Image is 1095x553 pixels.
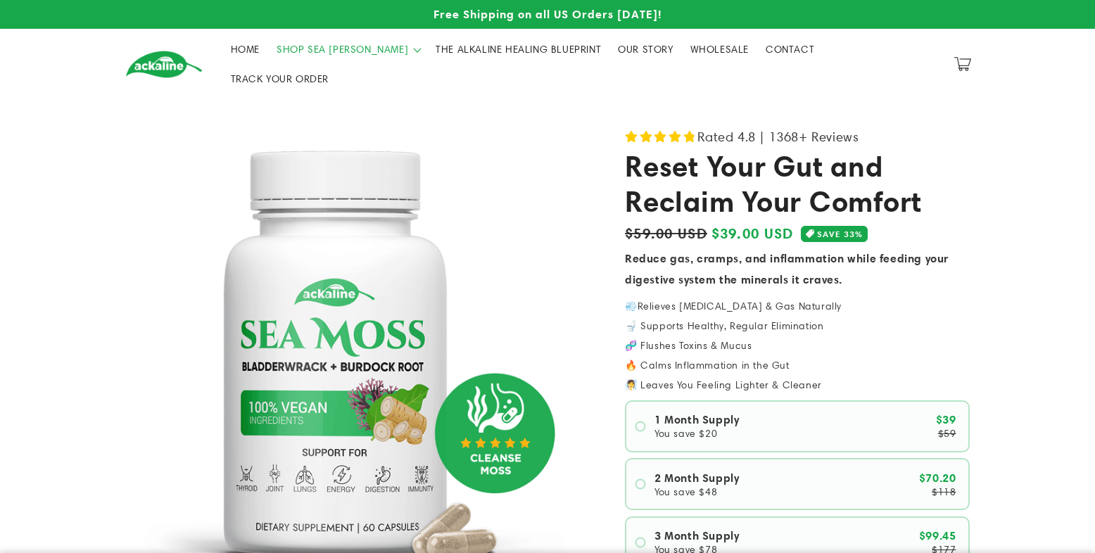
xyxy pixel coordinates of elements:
span: HOME [231,43,260,56]
span: $39 [936,414,956,425]
span: $118 [932,487,956,497]
span: OUR STORY [618,43,673,56]
p: 🧖‍♀️ Leaves You Feeling Lighter & Cleaner [625,380,970,390]
span: CONTACT [766,43,814,56]
span: Rated 4.8 | 1368+ Reviews [697,125,859,148]
span: SAVE 33% [817,227,863,241]
span: THE ALKALINE HEALING BLUEPRINT [436,43,601,56]
a: TRACK YOUR ORDER [222,64,338,94]
span: $70.20 [919,472,956,483]
span: WHOLESALE [690,43,749,56]
img: Ackaline [125,51,203,78]
h1: Reset Your Gut and Reclaim Your Comfort [625,148,970,220]
a: HOME [222,34,268,64]
s: $59.00 USD [625,223,707,244]
span: $99.45 [919,530,956,541]
span: 2 Month Supply [654,472,739,483]
a: CONTACT [757,34,823,64]
a: WHOLESALE [682,34,757,64]
span: $59 [938,428,956,438]
summary: SHOP SEA [PERSON_NAME] [268,34,427,64]
span: TRACK YOUR ORDER [231,72,329,85]
span: Free Shipping on all US Orders [DATE]! [433,7,662,21]
span: SHOP SEA [PERSON_NAME] [277,43,408,56]
strong: Reduce gas, cramps, and inflammation while feeding your digestive system the minerals it craves. [625,251,949,286]
a: OUR STORY [609,34,681,64]
a: THE ALKALINE HEALING BLUEPRINT [427,34,609,64]
span: 1 Month Supply [654,414,739,425]
span: 3 Month Supply [654,530,739,541]
span: $39.00 USD [711,223,794,244]
span: You save $20 [654,428,717,438]
span: You save $48 [654,487,717,497]
p: Relieves [MEDICAL_DATA] & Gas Naturally 🚽 Supports Healthy, Regular Elimination 🧬 Flushes Toxins ... [625,301,970,370]
strong: 💨 [625,300,638,312]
